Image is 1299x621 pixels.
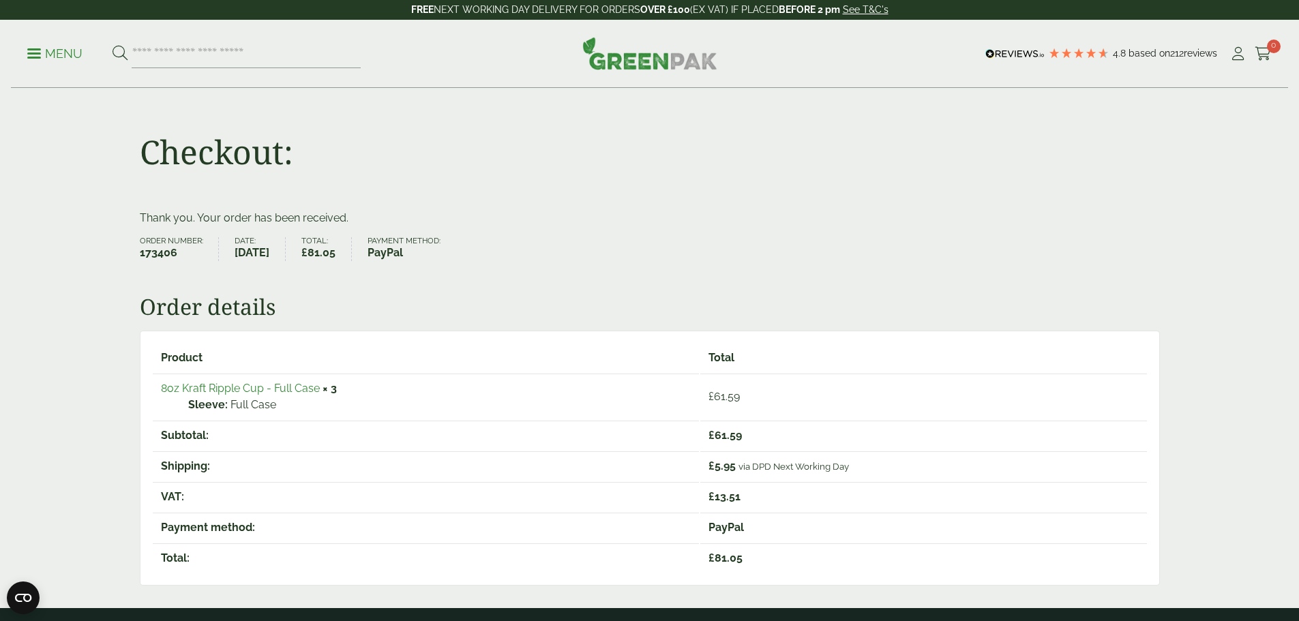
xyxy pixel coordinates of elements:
[1229,47,1246,61] i: My Account
[1170,48,1184,59] span: 212
[1255,44,1272,64] a: 0
[411,4,434,15] strong: FREE
[368,237,456,261] li: Payment method:
[1267,40,1281,53] span: 0
[161,382,320,395] a: 8oz Kraft Ripple Cup - Full Case
[140,210,1160,226] p: Thank you. Your order has been received.
[7,581,40,614] button: Open CMP widget
[153,451,700,481] th: Shipping:
[153,543,700,573] th: Total:
[700,344,1146,372] th: Total
[188,397,228,413] strong: Sleeve:
[27,46,83,59] a: Menu
[235,245,269,261] strong: [DATE]
[708,390,740,403] bdi: 61.59
[708,551,715,564] span: £
[1113,48,1129,59] span: 4.8
[738,461,849,472] small: via DPD Next Working Day
[140,132,293,172] h1: Checkout:
[708,429,742,442] span: 61.59
[708,490,741,503] span: 13.51
[582,37,717,70] img: GreenPak Supplies
[368,245,441,261] strong: PayPal
[1048,47,1109,59] div: 4.79 Stars
[1129,48,1170,59] span: Based on
[708,459,715,472] span: £
[188,397,691,413] p: Full Case
[700,513,1146,542] td: PayPal
[779,4,840,15] strong: BEFORE 2 pm
[323,382,337,395] strong: × 3
[140,245,203,261] strong: 173406
[153,421,700,450] th: Subtotal:
[153,344,700,372] th: Product
[153,482,700,511] th: VAT:
[301,237,352,261] li: Total:
[140,237,220,261] li: Order number:
[301,246,335,259] bdi: 81.05
[843,4,889,15] a: See T&C's
[235,237,286,261] li: Date:
[708,429,715,442] span: £
[985,49,1045,59] img: REVIEWS.io
[1184,48,1217,59] span: reviews
[140,294,1160,320] h2: Order details
[708,459,736,472] span: 5.95
[301,246,308,259] span: £
[640,4,690,15] strong: OVER £100
[708,551,743,564] span: 81.05
[708,390,714,403] span: £
[27,46,83,62] p: Menu
[708,490,715,503] span: £
[1255,47,1272,61] i: Cart
[153,513,700,542] th: Payment method:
